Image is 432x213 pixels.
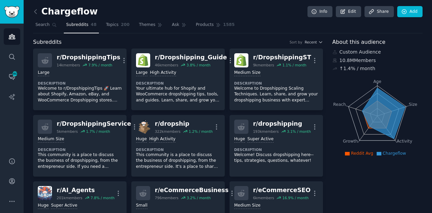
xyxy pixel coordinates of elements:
div: 16.9 % / month [282,195,309,200]
p: Your ultimate hub for Shopify and WooCommerce dropshipping tips, tools, and guides. Learn, share,... [136,86,220,103]
div: 10.8M Members [332,57,423,64]
div: Medium Size [234,203,261,209]
div: r/ dropshipping [253,120,311,128]
div: r/ dropship [155,120,213,128]
div: 1.1 % / month [282,63,306,67]
span: Ask [172,22,179,28]
div: 3.2 % / month [187,195,211,200]
dt: Description [136,81,220,86]
a: r/dropshipping193kmembers3.1% / monthHugeSuper ActiveDescriptionWelcome! Discuss dropshipping her... [230,115,323,177]
div: Huge [234,136,245,143]
div: Medium Size [234,70,261,76]
span: Products [196,22,214,28]
a: Themes [137,20,165,33]
a: Subreddits48 [64,20,99,33]
dt: Description [234,147,318,152]
div: Super Active [247,136,274,143]
span: 48 [91,22,97,28]
div: 3.8 % / month [187,63,211,67]
div: ↑ 1.4 % / month [340,65,375,72]
div: 7.8 % / month [90,195,114,200]
dt: Description [38,147,122,152]
span: Topics [106,22,118,28]
div: Custom Audience [332,49,423,56]
div: r/ AI_Agents [57,186,114,194]
div: Super Active [51,203,77,209]
tspan: Size [409,102,417,106]
div: r/ eCommerceBusiness [155,186,228,194]
button: Recent [305,40,323,44]
img: dropship [136,120,150,134]
span: 360 [12,71,18,76]
img: Dropshipping_Guide [136,53,150,67]
div: High Activity [150,70,176,76]
span: Subreddits [66,22,88,28]
p: Welcome to Dropshipping Scaling Techniques. Learn, share, and grow your dropshipping business wit... [234,86,318,103]
div: 1.7 % / month [86,129,110,134]
a: 360 [4,68,20,85]
img: DropshippingST [234,53,248,67]
tspan: Activity [397,139,412,144]
span: Recent [305,40,317,44]
div: Huge [136,136,147,143]
div: r/ Dropshipping_Guide [155,53,227,62]
div: 6k members [253,195,274,200]
div: 201k members [57,195,82,200]
div: Large [38,70,49,76]
div: 14k members [57,63,80,67]
a: DropshippingSTr/DropshippingST9kmembers1.1% / monthMedium SizeDescriptionWelcome to Dropshipping ... [230,49,323,110]
div: Medium Size [38,136,64,143]
dt: Description [136,147,220,152]
div: 5k members [57,129,78,134]
div: Sort by [290,40,302,44]
img: GummySearch logo [4,6,20,18]
tspan: Age [373,79,381,84]
div: 193k members [253,129,279,134]
div: 7.9 % / month [88,63,112,67]
a: dropshipr/dropship322kmembers1.2% / monthHugeHigh ActivityDescriptionThis community is a place to... [131,115,225,177]
div: r/ DropshippingService [57,120,131,128]
div: Small [136,203,147,209]
a: Dropshipping_Guider/Dropshipping_Guide46kmembers3.8% / monthLargeHigh ActivityDescriptionYour ult... [131,49,225,110]
a: Edit [336,6,361,18]
a: Info [307,6,332,18]
a: Topics200 [104,20,132,33]
a: Search [33,20,59,33]
a: Share [364,6,394,18]
span: Search [35,22,50,28]
a: Add [397,6,423,18]
span: Subreddits [33,38,62,47]
p: This community is a place to discuss the business of dropshipping, from the entrepreneur side. It... [136,152,220,170]
span: 200 [121,22,130,28]
dt: Description [38,81,122,86]
div: Huge [38,203,49,209]
a: r/DropshippingService5kmembers1.7% / monthMedium SizeDescriptionThis community is a place to disc... [33,115,127,177]
img: AI_Agents [38,186,52,200]
p: This community is a place to discuss the business of dropshipping, from the entrepreneur side. If... [38,152,122,170]
span: Reddit Avg [351,151,373,156]
div: 9k members [253,63,274,67]
span: About this audience [332,38,385,47]
div: 322k members [155,129,181,134]
dt: Description [234,81,318,86]
p: Welcome! Discuss dropshipping here-- tips, strategies, questions, whatever! [234,152,318,164]
a: Ask [169,20,189,33]
div: 796 members [155,195,179,200]
h2: Chargeflow [33,6,98,17]
span: Themes [139,22,156,28]
span: 1585 [223,22,235,28]
a: Products1585 [193,20,237,33]
div: 1.2 % / month [189,129,213,134]
div: r/ eCommerceSEO [253,186,310,194]
a: r/DropshippingTips14kmembers7.9% / monthLargeDescriptionWelcome to r/DropshippingTips 🚀 Learn abo... [33,49,127,110]
p: Welcome to r/DropshippingTips 🚀 Learn about Shopify, Amazon, eBay, and WooCommerce Dropshipping s... [38,86,122,103]
span: Chargeflow [383,151,406,156]
div: r/ DropshippingTips [57,53,120,62]
div: 46k members [155,63,178,67]
div: Large [136,70,147,76]
div: 3.1 % / month [287,129,311,134]
tspan: Growth [343,139,358,144]
tspan: Reach [333,102,346,106]
div: High Activity [149,136,175,143]
div: r/ DropshippingST [253,53,311,62]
